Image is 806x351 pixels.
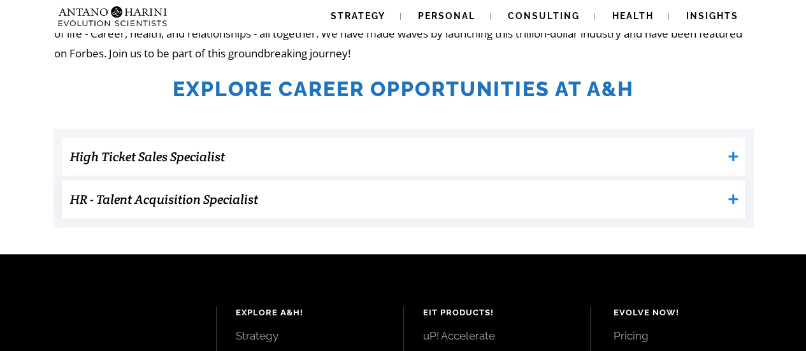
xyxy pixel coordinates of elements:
span: Health [612,11,654,21]
h4: Explore A&H! [236,306,384,319]
a: uP! Accelerate [423,329,572,343]
h3: High Ticket Sales Specialist [70,144,723,169]
a: Strategy [236,329,384,343]
span: Insights [686,11,738,21]
h4: EIT Products! [423,306,572,319]
a: Pricing [613,329,777,343]
h4: Evolve Now! [613,306,777,319]
span: Consulting [508,11,580,21]
span: Personal [418,11,475,21]
h2: Explore Career Opportunities at A&H [54,77,752,101]
h3: HR - Talent Acquisition Specialist [70,187,723,212]
span: Strategy [331,11,385,21]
